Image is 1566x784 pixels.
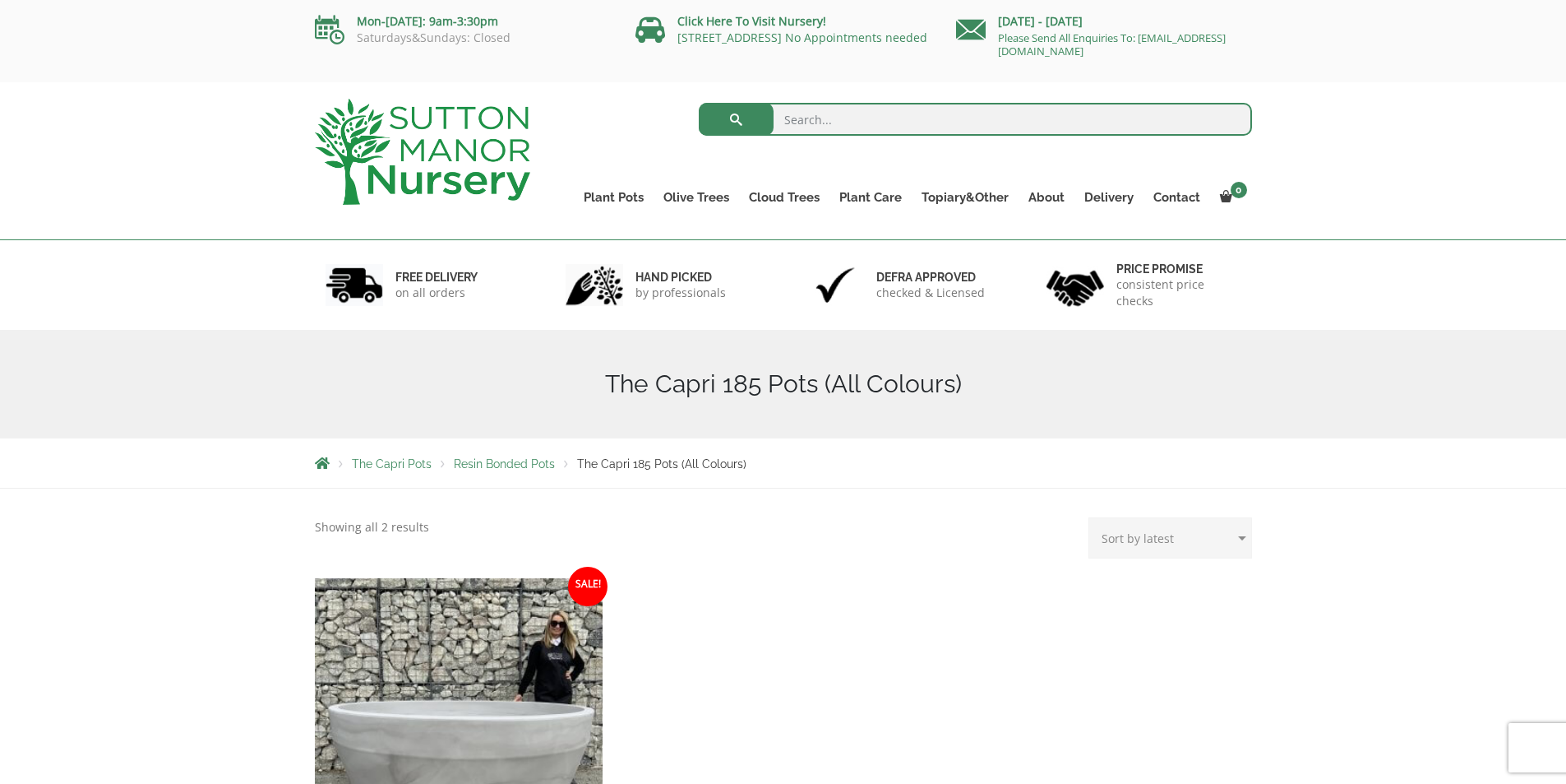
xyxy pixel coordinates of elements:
[315,31,611,44] p: Saturdays&Sundays: Closed
[677,13,826,29] a: Click Here To Visit Nursery!
[1074,186,1143,209] a: Delivery
[1116,262,1241,276] h6: Price promise
[876,270,985,285] h6: Defra approved
[998,30,1226,58] a: Please Send All Enquiries To: [EMAIL_ADDRESS][DOMAIN_NAME]
[1231,182,1247,198] span: 0
[326,264,383,306] img: 1.jpg
[829,186,912,209] a: Plant Care
[739,186,829,209] a: Cloud Trees
[315,457,1252,470] nav: Breadcrumbs
[1088,517,1252,559] select: Shop order
[315,12,611,31] p: Mon-[DATE]: 9am-3:30pm
[352,457,432,471] a: The Capri Pots
[635,270,726,285] h6: hand picked
[566,264,623,306] img: 2.jpg
[1019,186,1074,209] a: About
[654,186,739,209] a: Olive Trees
[395,285,478,301] p: on all orders
[454,457,555,471] a: Resin Bonded Pots
[315,517,429,537] p: Showing all 2 results
[635,285,726,301] p: by professionals
[912,186,1019,209] a: Topiary&Other
[1116,276,1241,309] p: consistent price checks
[577,457,746,471] span: The Capri 185 Pots (All Colours)
[315,369,1252,399] h1: The Capri 185 Pots (All Colours)
[568,567,607,606] span: Sale!
[876,285,985,301] p: checked & Licensed
[677,30,927,45] a: [STREET_ADDRESS] No Appointments needed
[1210,186,1252,209] a: 0
[806,264,864,306] img: 3.jpg
[699,103,1252,136] input: Search...
[315,99,530,205] img: logo
[1046,260,1104,310] img: 4.jpg
[956,12,1252,31] p: [DATE] - [DATE]
[1143,186,1210,209] a: Contact
[395,270,478,285] h6: FREE DELIVERY
[574,186,654,209] a: Plant Pots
